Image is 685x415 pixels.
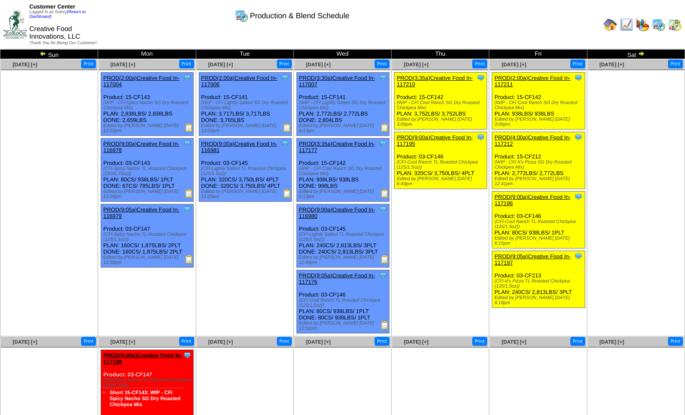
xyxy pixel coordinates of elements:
[299,123,389,133] div: Edited by [PERSON_NAME] [DATE] 6:13pm
[395,132,487,189] div: Product: 03-CF146 PLAN: 320CS / 3,750LBS / 4PLT
[199,73,291,136] div: Product: 15-CF141 PLAN: 3,717LBS / 3,717LBS DONE: 3,765LBS
[570,59,585,68] button: Print
[492,192,585,248] div: Product: 03-CF146 PLAN: 80CS / 938LBS / 1PLT
[103,189,193,199] div: Edited by [PERSON_NAME] [DATE] 12:26pm
[199,138,291,202] div: Product: 03-CF145 PLAN: 320CS / 3,750LBS / 4PLT DONE: 320CS / 3,750LBS / 4PLT
[299,141,375,153] a: PROD(3:35a)Creative Food In-117177
[281,139,289,148] img: Tooltip
[183,139,192,148] img: Tooltip
[381,321,389,329] img: Production Report
[494,253,570,266] a: PROD(9:05a)Creative Food In-117197
[183,351,192,359] img: Tooltip
[381,189,389,198] img: Production Report
[502,339,526,345] a: [DATE] [+]
[494,134,570,147] a: PROD(4:00a)Creative Food In-117212
[494,295,584,305] div: Edited by [PERSON_NAME] [DATE] 6:18pm
[379,271,387,279] img: Tooltip
[13,339,37,345] a: [DATE] [+]
[201,123,291,133] div: Edited by [PERSON_NAME] [DATE] 12:02pm
[299,100,389,110] div: (WIP - CFI Lightly Salted SG Dry Roasted Chickpea Mix)
[494,75,570,88] a: PROD(2:00a)Creative Food In-117211
[183,73,192,82] img: Tooltip
[235,9,248,23] img: calendarprod.gif
[101,73,194,136] div: Product: 15-CF143 PLAN: 2,838LBS / 2,838LBS DONE: 2,659LBS
[587,50,685,59] td: Sat
[0,50,98,59] td: Sun
[185,189,193,198] img: Production Report
[103,100,193,110] div: (WIP - CFI Spicy Nacho SG Dry Roasted Chickpea Mix)
[599,339,624,345] a: [DATE] [+]
[574,192,583,201] img: Tooltip
[502,62,526,68] span: [DATE] [+]
[103,255,193,265] div: Edited by [PERSON_NAME] [DATE] 12:38pm
[101,138,194,202] div: Product: 03-CF143 PLAN: 80CS / 938LBS / 1PLT DONE: 67CS / 785LBS / 1PLT
[375,337,389,346] button: Print
[652,18,665,31] img: calendarprod.gif
[299,189,389,199] div: Edited by [PERSON_NAME] [DATE] 6:13pm
[379,73,387,82] img: Tooltip
[101,204,194,268] div: Product: 03-CF147 PLAN: 160CS / 1,875LBS / 2PLT DONE: 160CS / 1,875LBS / 2PLT
[208,339,233,345] a: [DATE] [+]
[472,337,487,346] button: Print
[494,100,584,110] div: (WIP - CFI Cool Ranch SG Dry Roasted Chickpea Mix)
[81,59,96,68] button: Print
[296,270,389,333] div: Product: 03-CF146 PLAN: 80CS / 938LBS / 1PLT DONE: 80CS / 938LBS / 1PLT
[492,251,585,308] div: Product: 03-CF213 PLAN: 240CS / 2,813LBS / 3PLT
[404,339,428,345] a: [DATE] [+]
[103,206,179,219] a: PROD(9:05a)Creative Food In-116979
[668,18,682,31] img: calendarinout.gif
[81,337,96,346] button: Print
[599,62,624,68] span: [DATE] [+]
[185,255,193,263] img: Production Report
[603,18,617,31] img: home.gif
[494,176,584,186] div: Edited by [PERSON_NAME] [DATE] 12:41pm
[476,73,485,82] img: Tooltip
[397,75,473,88] a: PROD(3:35a)Creative Food In-117210
[381,255,389,263] img: Production Report
[39,50,46,57] img: arrowleft.gif
[492,132,585,189] div: Product: 15-CF212 PLAN: 2,772LBS / 2,772LBS
[299,298,389,308] div: (CFI-Cool Ranch TL Roasted Chickpea (125/1.5oz))
[306,339,331,345] a: [DATE] [+]
[492,73,585,130] div: Product: 15-CF142 PLAN: 938LBS / 938LBS
[29,41,97,45] span: Thank You for Being Our Customer!
[13,62,37,68] span: [DATE] [+]
[668,337,683,346] button: Print
[183,205,192,214] img: Tooltip
[381,123,389,132] img: Production Report
[110,62,135,68] a: [DATE] [+]
[574,73,583,82] img: Tooltip
[397,117,487,127] div: Edited by [PERSON_NAME] [DATE] 3:06pm
[494,194,570,206] a: PROD(9:00a)Creative Food In-117196
[201,189,291,199] div: Edited by [PERSON_NAME] [DATE] 11:29am
[397,160,487,170] div: (CFI-Cool Ranch TL Roasted Chickpea (125/1.5oz))
[103,123,193,133] div: Edited by [PERSON_NAME] [DATE] 12:02pm
[103,75,179,88] a: PROD(2:00a)Creative Food In-117004
[98,50,196,59] td: Mon
[208,62,233,68] span: [DATE] [+]
[103,166,193,176] div: (CFI-Spicy Nacho TL Roasted Chickpea (250/0.75oz))
[668,59,683,68] button: Print
[296,73,389,136] div: Product: 15-CF141 PLAN: 2,772LBS / 2,772LBS DONE: 2,804LBS
[489,50,587,59] td: Fri
[472,59,487,68] button: Print
[299,255,389,265] div: Edited by [PERSON_NAME] [DATE] 12:44pm
[185,123,193,132] img: Production Report
[110,339,135,345] a: [DATE] [+]
[277,59,292,68] button: Print
[636,18,649,31] img: graph.gif
[392,50,489,59] td: Thu
[201,166,291,176] div: (CFI-Lightly Salted TL Roasted Chickpea (125/1.5oz))
[494,236,584,246] div: Edited by [PERSON_NAME] [DATE] 6:15pm
[379,139,387,148] img: Tooltip
[494,219,584,229] div: (CFI-Cool Ranch TL Roasted Chickpea (125/1.5oz))
[277,337,292,346] button: Print
[296,138,389,202] div: Product: 15-CF142 PLAN: 938LBS / 938LBS DONE: 998LBS
[29,10,86,19] a: (Return to Dashboard)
